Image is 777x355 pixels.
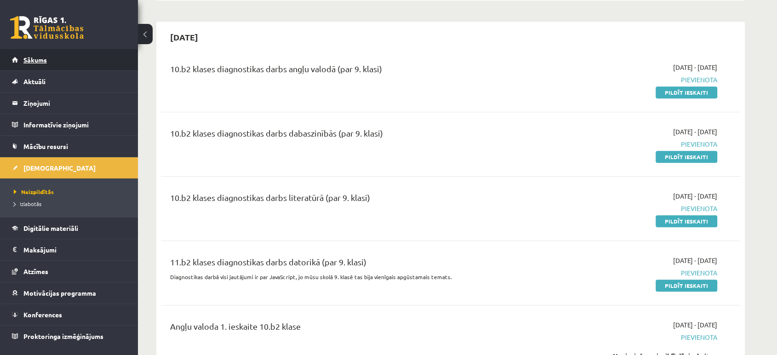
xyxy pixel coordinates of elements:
[656,86,717,98] a: Pildīt ieskaiti
[23,92,126,114] legend: Ziņojumi
[23,239,126,260] legend: Maksājumi
[23,114,126,135] legend: Informatīvie ziņojumi
[170,256,530,273] div: 11.b2 klases diagnostikas darbs datorikā (par 9. klasi)
[544,139,717,149] span: Pievienota
[14,200,41,207] span: Izlabotās
[23,77,46,86] span: Aktuāli
[12,71,126,92] a: Aktuāli
[170,273,530,281] p: Diagnostikas darbā visi jautājumi ir par JavaScript, jo mūsu skolā 9. klasē tas bija vienīgais ap...
[23,332,103,340] span: Proktoringa izmēģinājums
[23,289,96,297] span: Motivācijas programma
[12,261,126,282] a: Atzīmes
[23,310,62,319] span: Konferences
[12,136,126,157] a: Mācību resursi
[544,75,717,85] span: Pievienota
[12,239,126,260] a: Maksājumi
[12,157,126,178] a: [DEMOGRAPHIC_DATA]
[23,267,48,275] span: Atzīmes
[170,320,530,337] div: Angļu valoda 1. ieskaite 10.b2 klase
[12,114,126,135] a: Informatīvie ziņojumi
[12,92,126,114] a: Ziņojumi
[12,218,126,239] a: Digitālie materiāli
[12,326,126,347] a: Proktoringa izmēģinājums
[14,200,129,208] a: Izlabotās
[12,304,126,325] a: Konferences
[656,215,717,227] a: Pildīt ieskaiti
[673,127,717,137] span: [DATE] - [DATE]
[14,188,54,195] span: Neizpildītās
[656,151,717,163] a: Pildīt ieskaiti
[170,191,530,208] div: 10.b2 klases diagnostikas darbs literatūrā (par 9. klasi)
[656,280,717,292] a: Pildīt ieskaiti
[23,142,68,150] span: Mācību resursi
[23,224,78,232] span: Digitālie materiāli
[12,49,126,70] a: Sākums
[673,256,717,265] span: [DATE] - [DATE]
[170,127,530,144] div: 10.b2 klases diagnostikas darbs dabaszinībās (par 9. klasi)
[23,164,96,172] span: [DEMOGRAPHIC_DATA]
[170,63,530,80] div: 10.b2 klases diagnostikas darbs angļu valodā (par 9. klasi)
[23,56,47,64] span: Sākums
[161,26,207,48] h2: [DATE]
[673,63,717,72] span: [DATE] - [DATE]
[544,204,717,213] span: Pievienota
[544,268,717,278] span: Pievienota
[10,16,84,39] a: Rīgas 1. Tālmācības vidusskola
[12,282,126,303] a: Motivācijas programma
[673,320,717,330] span: [DATE] - [DATE]
[673,191,717,201] span: [DATE] - [DATE]
[14,188,129,196] a: Neizpildītās
[544,332,717,342] span: Pievienota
